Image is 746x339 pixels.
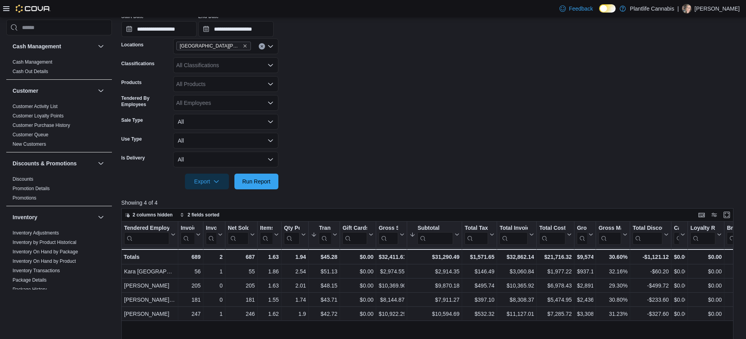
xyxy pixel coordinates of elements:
[13,230,59,236] a: Inventory Adjustments
[539,309,572,319] div: $7,285.72
[181,309,201,319] div: 247
[13,213,95,221] button: Inventory
[690,295,722,304] div: $0.00
[206,225,223,245] button: Invoices Ref
[410,225,459,245] button: Subtotal
[13,123,70,128] a: Customer Purchase History
[633,252,669,262] div: -$1,121.12
[577,309,593,319] div: $3,308.97
[13,258,76,264] a: Inventory On Hand by Product
[13,249,78,255] a: Inventory On Hand by Package
[181,225,194,232] div: Invoices Sold
[577,252,593,262] div: $9,574.17
[173,114,278,130] button: All
[121,79,142,86] label: Products
[181,281,201,290] div: 205
[260,281,279,290] div: 1.63
[577,225,587,245] div: Gross Profit
[284,281,306,290] div: 2.01
[260,225,272,245] div: Items Per Transaction
[267,62,274,68] button: Open list of options
[464,252,494,262] div: $1,571.65
[674,281,685,290] div: $0.00
[674,225,679,245] div: Cashback
[13,68,48,75] span: Cash Out Details
[464,309,494,319] div: $532.32
[206,295,223,304] div: 0
[181,295,201,304] div: 181
[499,281,534,290] div: $10,365.92
[206,309,223,319] div: 1
[674,252,685,262] div: $0.00
[499,267,534,276] div: $3,060.84
[284,225,300,232] div: Qty Per Transaction
[206,225,216,245] div: Invoices Ref
[633,225,669,245] button: Total Discount
[181,252,201,262] div: 689
[228,267,255,276] div: 55
[722,210,731,220] button: Enter fullscreen
[13,176,33,182] span: Discounts
[228,225,249,245] div: Net Sold
[410,295,459,304] div: $7,911.27
[674,267,685,276] div: $0.00
[228,295,255,304] div: 181
[198,21,274,37] input: Press the down key to open a popover containing a calendar.
[13,277,47,283] a: Package Details
[695,4,740,13] p: [PERSON_NAME]
[260,309,279,319] div: 1.62
[267,43,274,49] button: Open list of options
[342,267,373,276] div: $0.00
[464,225,488,245] div: Total Tax
[499,309,534,319] div: $11,127.01
[96,213,106,222] button: Inventory
[499,225,528,232] div: Total Invoiced
[121,155,145,161] label: Is Delivery
[633,295,669,304] div: -$233.60
[13,87,95,95] button: Customer
[464,267,494,276] div: $146.49
[342,281,373,290] div: $0.00
[124,225,169,232] div: Tendered Employee
[13,132,48,138] span: Customer Queue
[342,225,373,245] button: Gift Cards
[598,309,627,319] div: 31.23%
[598,295,627,304] div: 30.80%
[464,281,494,290] div: $495.74
[13,186,50,191] a: Promotion Details
[173,133,278,148] button: All
[13,87,38,95] h3: Customer
[378,225,398,245] div: Gross Sales
[378,309,404,319] div: $10,922.29
[378,267,404,276] div: $2,974.55
[284,309,306,319] div: 1.9
[284,295,306,304] div: 1.74
[677,4,679,13] p: |
[410,309,459,319] div: $10,594.69
[13,185,50,192] span: Promotion Details
[556,1,596,16] a: Feedback
[121,21,197,37] input: Press the down key to open a popover containing a calendar.
[499,225,534,245] button: Total Invoiced
[177,210,223,220] button: 2 fields sorted
[13,42,61,50] h3: Cash Management
[633,267,669,276] div: -$60.20
[697,210,706,220] button: Keyboard shortcuts
[13,59,52,65] a: Cash Management
[284,225,306,245] button: Qty Per Transaction
[181,225,201,245] button: Invoices Sold
[228,281,255,290] div: 205
[539,225,572,245] button: Total Cost
[598,225,621,232] div: Gross Margin
[260,252,279,262] div: 1.63
[124,225,169,245] div: Tendered Employee
[633,225,662,245] div: Total Discount
[577,225,593,245] button: Gross Profit
[311,267,337,276] div: $51.13
[311,309,337,319] div: $42.72
[122,210,176,220] button: 2 columns hidden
